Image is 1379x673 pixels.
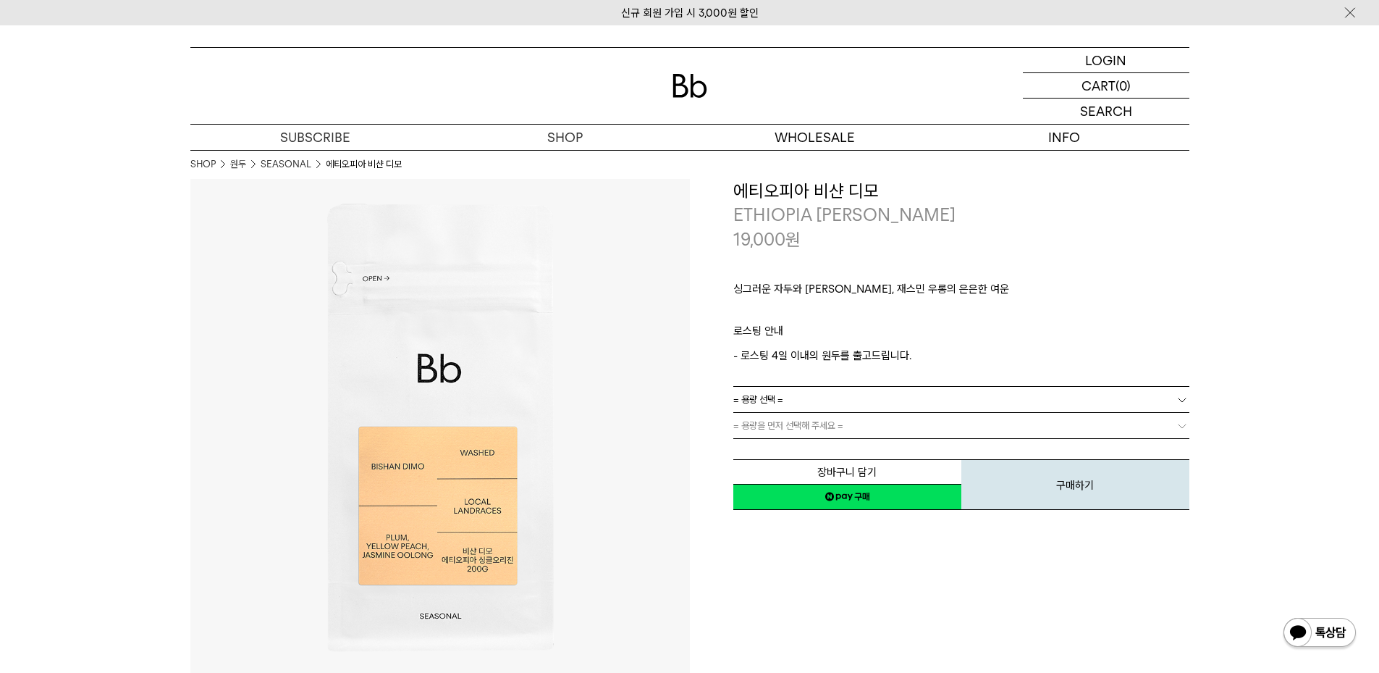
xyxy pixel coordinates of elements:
[733,179,1189,204] h3: 에티오피아 비샨 디모
[190,125,440,150] a: SUBSCRIBE
[1116,73,1131,98] p: (0)
[1023,73,1189,99] a: CART (0)
[1080,99,1132,124] p: SEARCH
[940,125,1189,150] p: INFO
[733,347,1189,364] p: - 로스팅 4일 이내의 원두를 출고드립니다.
[690,125,940,150] p: WHOLESALE
[1282,616,1357,651] img: 카카오톡 채널 1:1 채팅 버튼
[1081,73,1116,98] p: CART
[733,387,783,412] span: = 용량 선택 =
[961,459,1189,510] button: 구매하기
[733,413,843,438] span: = 용량을 먼저 선택해 주세요 =
[440,125,690,150] a: SHOP
[733,227,801,252] p: 19,000
[1023,48,1189,73] a: LOGIN
[190,157,216,172] a: SHOP
[733,203,1189,227] p: ETHIOPIA [PERSON_NAME]
[733,322,1189,347] p: 로스팅 안내
[1085,48,1126,72] p: LOGIN
[733,484,961,510] a: 새창
[733,459,961,485] button: 장바구니 담기
[261,157,311,172] a: SEASONAL
[230,157,246,172] a: 원두
[326,157,402,172] li: 에티오피아 비샨 디모
[785,229,801,250] span: 원
[672,74,707,98] img: 로고
[621,7,759,20] a: 신규 회원 가입 시 3,000원 할인
[733,305,1189,322] p: ㅤ
[733,280,1189,305] p: 싱그러운 자두와 [PERSON_NAME], 재스민 우롱의 은은한 여운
